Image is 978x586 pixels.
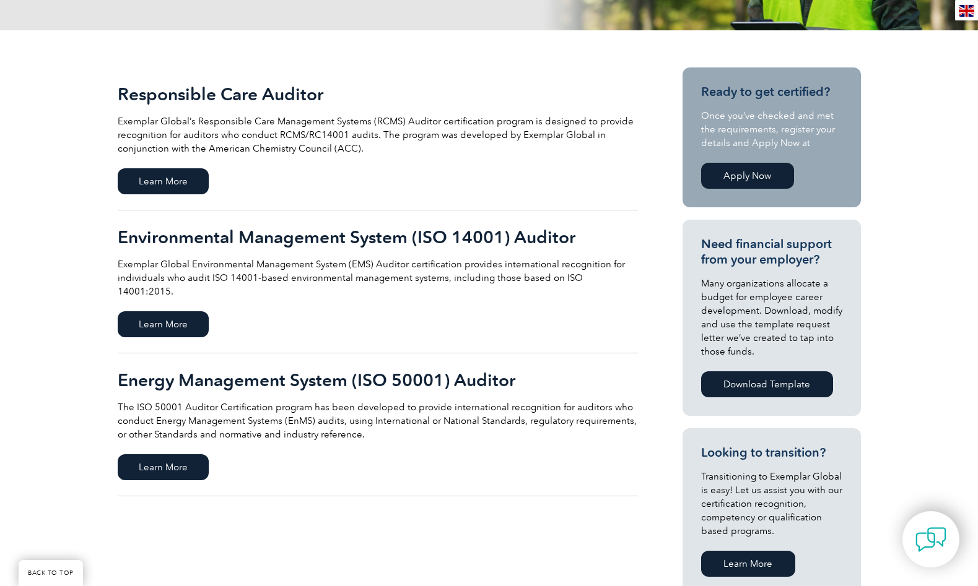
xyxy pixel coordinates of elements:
h3: Need financial support from your employer? [701,236,842,267]
a: Environmental Management System (ISO 14001) Auditor Exemplar Global Environmental Management Syst... [118,210,638,353]
a: Responsible Care Auditor Exemplar Global’s Responsible Care Management Systems (RCMS) Auditor cer... [118,67,638,210]
h3: Ready to get certified? [701,84,842,100]
p: Exemplar Global Environmental Management System (EMS) Auditor certification provides internationa... [118,257,638,298]
h2: Responsible Care Auditor [118,84,638,104]
a: Energy Management System (ISO 50001) Auditor The ISO 50001 Auditor Certification program has been... [118,353,638,496]
a: Apply Now [701,163,794,189]
span: Learn More [118,311,209,337]
p: The ISO 50001 Auditor Certification program has been developed to provide international recogniti... [118,400,638,441]
span: Learn More [118,454,209,480]
p: Once you’ve checked and met the requirements, register your details and Apply Now at [701,109,842,150]
a: BACK TO TOP [19,560,83,586]
h3: Looking to transition? [701,445,842,460]
img: en [959,5,974,17]
p: Many organizations allocate a budget for employee career development. Download, modify and use th... [701,277,842,358]
h2: Energy Management System (ISO 50001) Auditor [118,370,638,390]
span: Learn More [118,168,209,194]
a: Learn More [701,551,795,577]
p: Transitioning to Exemplar Global is easy! Let us assist you with our certification recognition, c... [701,470,842,538]
a: Download Template [701,371,833,397]
h2: Environmental Management System (ISO 14001) Auditor [118,227,638,247]
img: contact-chat.png [915,524,946,555]
p: Exemplar Global’s Responsible Care Management Systems (RCMS) Auditor certification program is des... [118,114,638,155]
